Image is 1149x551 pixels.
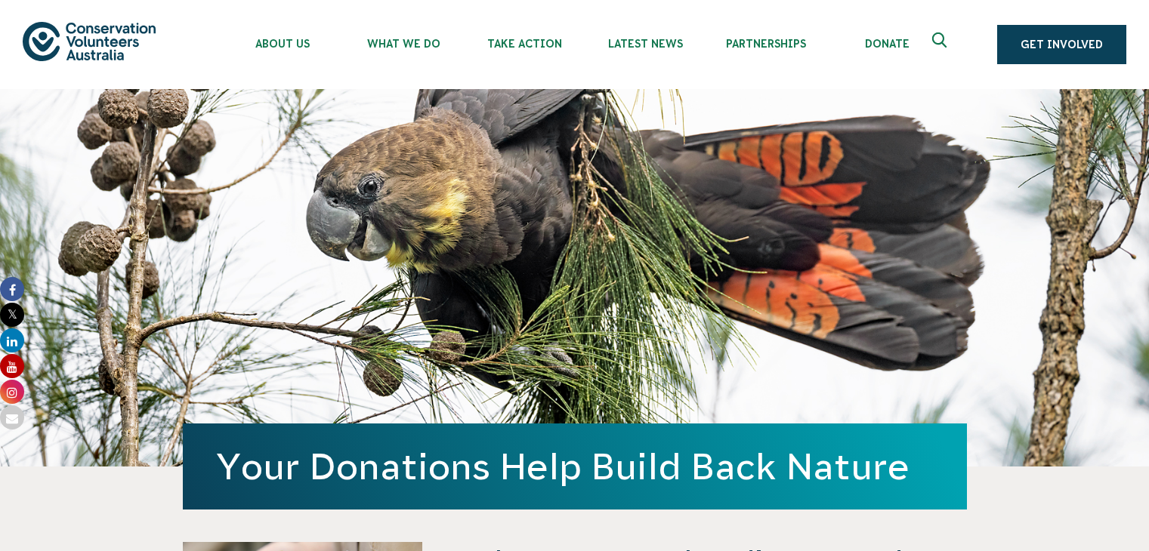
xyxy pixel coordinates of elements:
span: Partnerships [706,38,826,50]
a: Get Involved [997,25,1126,64]
span: Latest News [585,38,706,50]
img: logo.svg [23,22,156,60]
span: What We Do [343,38,464,50]
span: About Us [222,38,343,50]
button: Expand search box Close search box [923,26,959,63]
span: Expand search box [932,32,951,57]
span: Take Action [464,38,585,50]
span: Donate [826,38,947,50]
h1: Your Donations Help Build Back Nature [216,446,934,487]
